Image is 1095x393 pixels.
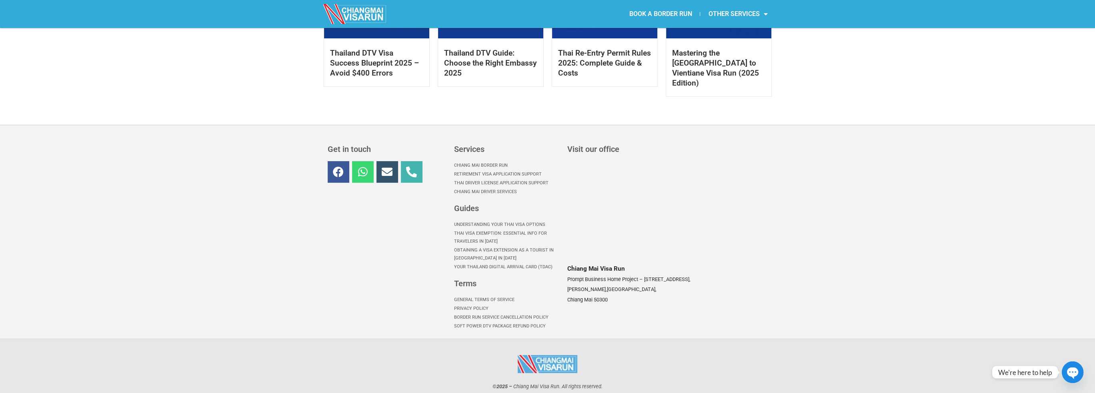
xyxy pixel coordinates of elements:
a: OTHER SERVICES [700,5,775,23]
a: Your Thailand Digital Arrival Card (TDAC) [454,263,559,271]
h3: Terms [454,279,559,287]
nav: Menu [454,220,559,271]
a: Border Run Service Cancellation Policy [454,313,559,322]
a: Thailand DTV Visa Success Blueprint 2025 – Avoid $400 Errors [330,48,419,78]
span: . All rights reserved. [559,383,603,389]
a: Privacy Policy [454,304,559,313]
h3: Get in touch [328,145,446,153]
a: Soft Power DTV Package Refund Policy [454,322,559,331]
a: Thai Driver License Application Support [454,179,559,188]
nav: Menu [454,161,559,196]
span: [GEOGRAPHIC_DATA], Chiang Mai 50300 [567,286,657,303]
nav: Menu [454,295,559,331]
h3: Services [454,145,559,153]
span: Chiang Mai Visa Run [513,383,559,389]
nav: Menu [547,5,775,23]
a: Thai Visa Exemption: Essential Info for Travelers in [DATE] [454,229,559,246]
a: Retirement Visa Application Support [454,170,559,179]
a: Thai Re-Entry Permit Rules 2025: Complete Guide & Costs [558,48,651,78]
a: Thailand DTV Guide: Choose the Right Embassy 2025 [444,48,537,78]
strong: 2025 – [496,383,512,389]
a: Understanding Your Thai Visa options [454,220,559,229]
span: Prompt Business Home Project – [567,276,643,282]
span: Chiang Mai Visa Run [567,265,625,272]
a: Mastering the [GEOGRAPHIC_DATA] to Vientiane Visa Run (2025 Edition) [672,48,759,88]
a: General Terms of Service [454,295,559,304]
a: Obtaining a Visa Extension as a Tourist in [GEOGRAPHIC_DATA] in [DATE] [454,246,559,263]
a: BOOK A BORDER RUN [621,5,700,23]
span: © [492,383,496,389]
h3: Visit our office [567,145,766,153]
a: Chiang Mai Driver Services [454,188,559,196]
a: Chiang Mai Border Run [454,161,559,170]
h3: Guides [454,204,559,212]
